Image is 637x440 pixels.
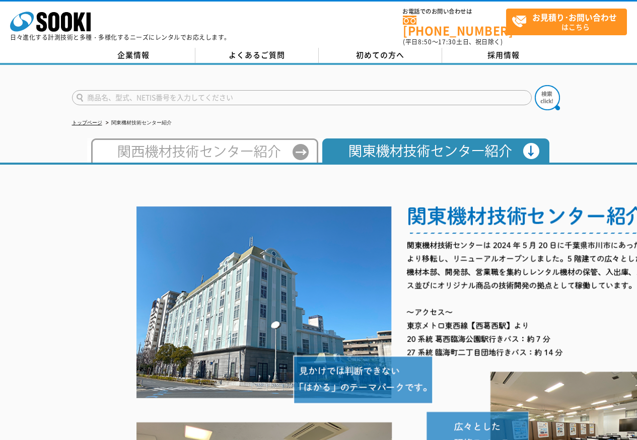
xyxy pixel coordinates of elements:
[403,37,503,46] span: (平日 ～ 土日、祝日除く)
[72,120,102,125] a: トップページ
[532,11,617,23] strong: お見積り･お問い合わせ
[72,90,532,105] input: 商品名、型式、NETIS番号を入力してください
[319,48,442,63] a: 初めての方へ
[506,9,627,35] a: お見積り･お問い合わせはこちら
[442,48,565,63] a: 採用情報
[418,37,432,46] span: 8:50
[87,138,318,163] img: 西日本テクニカルセンター紹介
[403,16,506,36] a: [PHONE_NUMBER]
[512,9,626,34] span: はこちら
[403,9,506,15] span: お電話でのお問い合わせは
[535,85,560,110] img: btn_search.png
[72,48,195,63] a: 企業情報
[438,37,456,46] span: 17:30
[87,153,318,161] a: 西日本テクニカルセンター紹介
[10,34,231,40] p: 日々進化する計測技術と多種・多様化するニーズにレンタルでお応えします。
[104,118,172,128] li: 関東機材技術センター紹介
[318,138,550,163] img: 関東機材技術センター紹介
[195,48,319,63] a: よくあるご質問
[318,153,550,161] a: 関東機材技術センター紹介
[356,49,404,60] span: 初めての方へ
